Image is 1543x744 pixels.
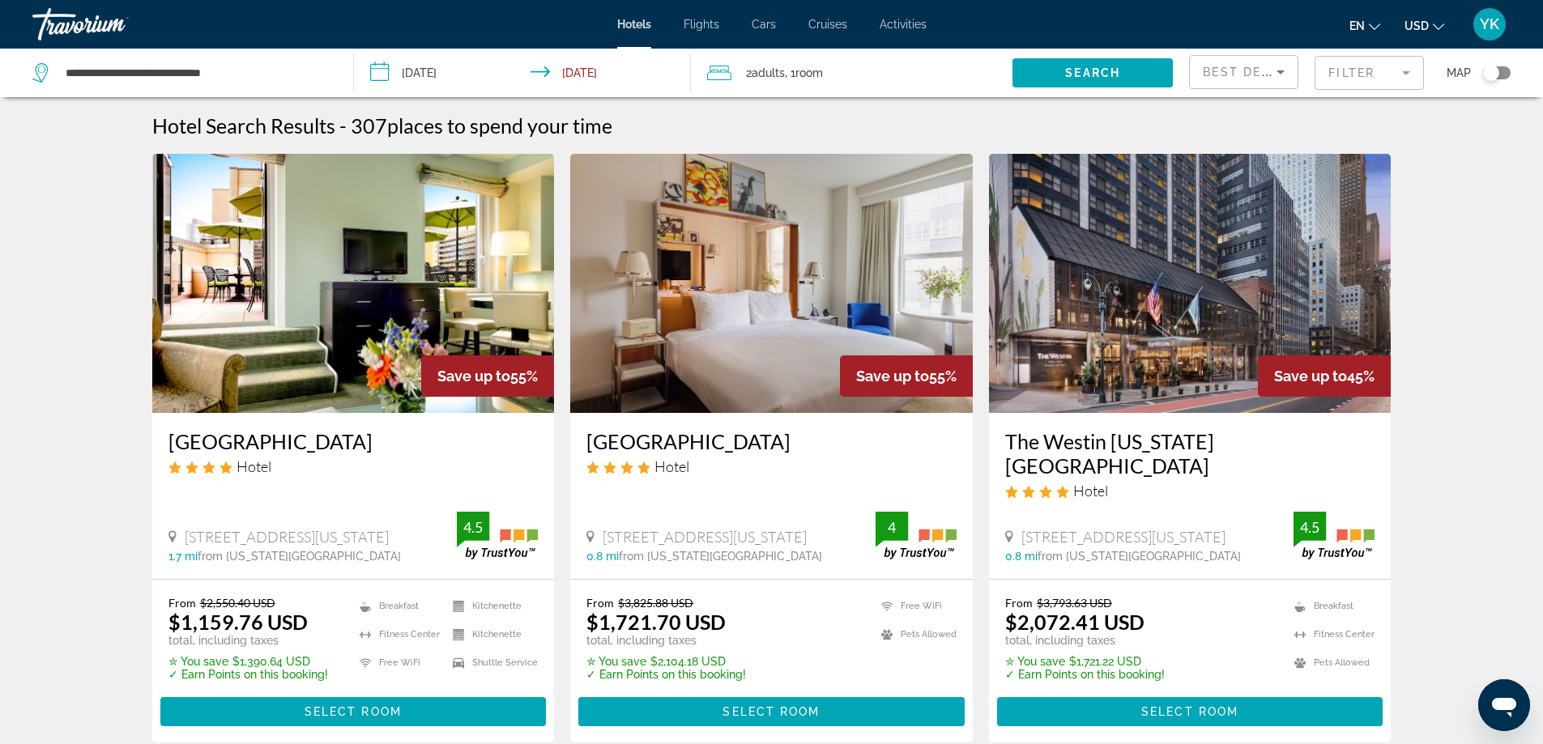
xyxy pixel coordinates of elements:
[352,596,445,616] li: Breakfast
[586,457,957,475] div: 4 star Hotel
[185,528,389,546] span: [STREET_ADDRESS][US_STATE]
[618,596,693,610] del: $3,825.88 USD
[1038,550,1241,563] span: from [US_STATE][GEOGRAPHIC_DATA]
[1005,429,1375,478] a: The Westin [US_STATE] [GEOGRAPHIC_DATA]
[160,697,547,726] button: Select Room
[1349,19,1365,32] span: en
[603,528,807,546] span: [STREET_ADDRESS][US_STATE]
[586,596,614,610] span: From
[445,596,538,616] li: Kitchenette
[654,457,689,475] span: Hotel
[1315,55,1424,91] button: Filter
[722,705,820,718] span: Select Room
[445,624,538,644] li: Kitchenette
[1005,610,1144,634] ins: $2,072.41 USD
[437,368,510,385] span: Save up to
[1294,517,1326,537] div: 4.5
[619,550,822,563] span: from [US_STATE][GEOGRAPHIC_DATA]
[1286,653,1375,673] li: Pets Allowed
[586,655,746,668] p: $2,104.18 USD
[160,701,547,719] a: Select Room
[1021,528,1225,546] span: [STREET_ADDRESS][US_STATE]
[880,18,927,31] a: Activities
[1005,634,1165,647] p: total, including taxes
[457,517,489,537] div: 4.5
[578,697,965,726] button: Select Room
[1005,655,1165,668] p: $1,721.22 USD
[617,18,651,31] a: Hotels
[1294,512,1375,559] img: trustyou-badge.svg
[421,355,554,397] div: 55%
[351,113,612,138] h2: 307
[586,655,646,668] span: ✮ You save
[1012,58,1173,87] button: Search
[586,634,746,647] p: total, including taxes
[168,596,196,610] span: From
[1005,668,1165,681] p: ✓ Earn Points on this booking!
[1073,482,1108,500] span: Hotel
[1005,596,1033,610] span: From
[1005,482,1375,500] div: 4 star Hotel
[997,697,1383,726] button: Select Room
[339,113,347,138] span: -
[691,49,1012,97] button: Travelers: 2 adults, 0 children
[1349,14,1380,37] button: Change language
[785,62,823,84] span: , 1
[1274,368,1347,385] span: Save up to
[856,368,929,385] span: Save up to
[1005,550,1038,563] span: 0.8 mi
[1404,19,1429,32] span: USD
[168,634,328,647] p: total, including taxes
[1005,655,1065,668] span: ✮ You save
[873,624,957,644] li: Pets Allowed
[570,154,973,413] img: Hotel image
[1258,355,1391,397] div: 45%
[354,49,692,97] button: Check-in date: Dec 9, 2025 Check-out date: Dec 11, 2025
[168,550,198,563] span: 1.7 mi
[200,596,275,610] del: $2,550.40 USD
[198,550,401,563] span: from [US_STATE][GEOGRAPHIC_DATA]
[387,113,612,138] span: places to spend your time
[1203,62,1285,82] mat-select: Sort by
[1480,16,1499,32] span: YK
[876,512,957,559] img: trustyou-badge.svg
[237,457,271,475] span: Hotel
[684,18,719,31] a: Flights
[795,66,823,79] span: Room
[457,512,538,559] img: trustyou-badge.svg
[1468,7,1511,41] button: User Menu
[873,596,957,616] li: Free WiFi
[752,18,776,31] a: Cars
[746,62,785,84] span: 2
[1065,66,1120,79] span: Search
[352,653,445,673] li: Free WiFi
[152,154,555,413] img: Hotel image
[168,668,328,681] p: ✓ Earn Points on this booking!
[168,655,228,668] span: ✮ You save
[1447,62,1471,84] span: Map
[445,653,538,673] li: Shuttle Service
[168,429,539,453] a: [GEOGRAPHIC_DATA]
[152,113,335,138] h1: Hotel Search Results
[32,3,194,45] a: Travorium
[168,655,328,668] p: $1,390.64 USD
[578,701,965,719] a: Select Room
[586,429,957,453] a: [GEOGRAPHIC_DATA]
[808,18,847,31] a: Cruises
[1478,679,1530,731] iframe: Button to launch messaging window
[1141,705,1238,718] span: Select Room
[1203,66,1287,79] span: Best Deals
[168,457,539,475] div: 4 star Hotel
[1037,596,1112,610] del: $3,793.63 USD
[989,154,1392,413] img: Hotel image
